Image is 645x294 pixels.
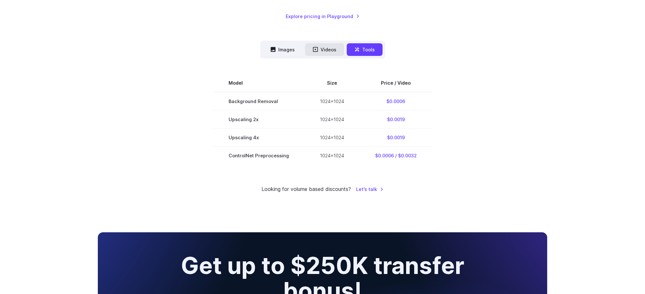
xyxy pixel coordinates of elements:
td: $0.0019 [360,129,432,147]
th: Size [304,74,360,92]
td: Upscaling 2x [213,110,304,129]
td: 1024x1024 [304,129,360,147]
a: Let's talk [356,185,384,193]
td: $0.0006 / $0.0032 [360,147,432,165]
td: $0.0019 [360,110,432,129]
button: Tools [347,43,383,56]
td: ControlNet Preprocessing [213,147,304,165]
td: 1024x1024 [304,110,360,129]
th: Price / Video [360,74,432,92]
td: $0.0006 [360,92,432,110]
td: 1024x1024 [304,92,360,110]
td: Upscaling 4x [213,129,304,147]
td: Background Removal [213,92,304,110]
a: Explore pricing in Playground [286,13,360,20]
th: Model [213,74,304,92]
small: Looking for volume based discounts? [261,185,351,194]
button: Images [263,43,302,56]
td: 1024x1024 [304,147,360,165]
button: Videos [305,43,344,56]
